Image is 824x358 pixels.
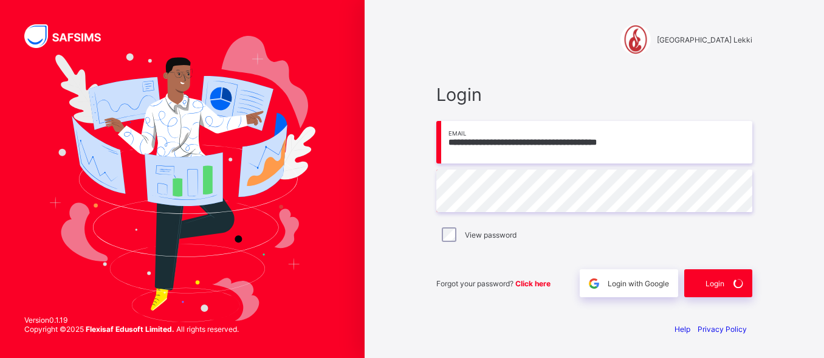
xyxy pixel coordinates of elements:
a: Privacy Policy [698,325,747,334]
span: Forgot your password? [436,279,551,288]
span: [GEOGRAPHIC_DATA] Lekki [657,35,752,44]
a: Click here [515,279,551,288]
span: Copyright © 2025 All rights reserved. [24,325,239,334]
a: Help [675,325,690,334]
img: google.396cfc9801f0270233282035f929180a.svg [587,277,601,291]
span: Version 0.1.19 [24,315,239,325]
strong: Flexisaf Edusoft Limited. [86,325,174,334]
img: Hero Image [49,36,315,322]
img: SAFSIMS Logo [24,24,115,48]
span: Login with Google [608,279,669,288]
span: Login [436,84,752,105]
span: Login [706,279,724,288]
label: View password [465,230,517,239]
